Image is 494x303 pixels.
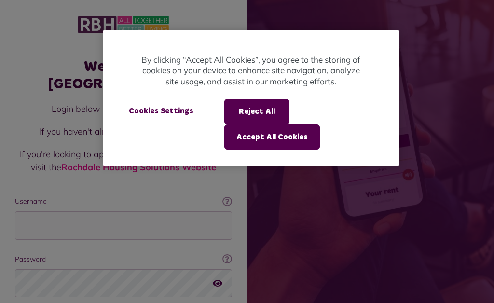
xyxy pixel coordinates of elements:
button: Accept All Cookies [224,124,320,150]
div: Privacy [103,30,399,166]
button: Cookies Settings [117,99,205,123]
p: By clicking “Accept All Cookies”, you agree to the storing of cookies on your device to enhance s... [141,55,360,87]
button: Reject All [224,99,289,124]
div: Cookie banner [103,30,399,166]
